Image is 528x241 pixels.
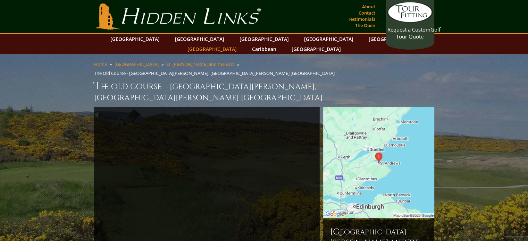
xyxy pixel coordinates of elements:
a: Request a CustomGolf Tour Quote [387,2,433,40]
a: [GEOGRAPHIC_DATA] [301,34,357,44]
a: Testimonials [346,14,377,24]
a: About [360,2,377,11]
a: Home [94,61,107,67]
a: [GEOGRAPHIC_DATA] [184,44,240,54]
a: Caribbean [249,44,280,54]
li: The Old Course - [GEOGRAPHIC_DATA][PERSON_NAME], [GEOGRAPHIC_DATA][PERSON_NAME] [GEOGRAPHIC_DATA] [94,70,337,76]
img: Google Map of St Andrews Links, St Andrews, United Kingdom [323,107,434,218]
a: St. [PERSON_NAME] and the East [166,61,234,67]
h1: The Old Course – [GEOGRAPHIC_DATA][PERSON_NAME], [GEOGRAPHIC_DATA][PERSON_NAME] [GEOGRAPHIC_DATA] [94,79,434,103]
a: [GEOGRAPHIC_DATA] [236,34,292,44]
span: Request a Custom [387,26,430,33]
a: The Open [353,20,377,30]
a: [GEOGRAPHIC_DATA] [288,44,344,54]
a: [GEOGRAPHIC_DATA] [365,34,421,44]
a: Contact [357,8,377,18]
a: [GEOGRAPHIC_DATA] [115,61,159,67]
a: [GEOGRAPHIC_DATA] [171,34,228,44]
a: [GEOGRAPHIC_DATA] [107,34,163,44]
